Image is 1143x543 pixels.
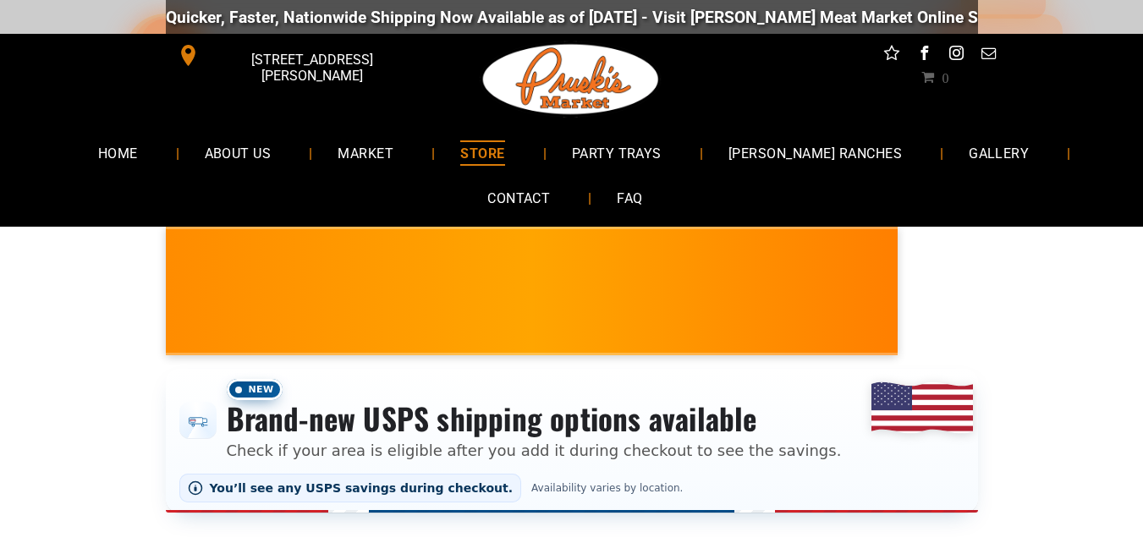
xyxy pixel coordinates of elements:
[435,130,530,175] a: STORE
[881,42,903,69] a: Social network
[528,482,686,494] span: Availability varies by location.
[547,130,687,175] a: PARTY TRAYS
[462,176,575,221] a: CONTACT
[202,43,420,92] span: [STREET_ADDRESS][PERSON_NAME]
[480,34,662,125] img: Pruski-s+Market+HQ+Logo2-1920w.png
[227,400,842,437] h3: Brand-new USPS shipping options available
[591,176,668,221] a: FAQ
[977,42,999,69] a: email
[210,481,514,495] span: You’ll see any USPS savings during checkout.
[703,130,927,175] a: [PERSON_NAME] RANCHES
[179,130,297,175] a: ABOUT US
[942,70,948,84] span: 0
[312,130,419,175] a: MARKET
[227,379,283,400] span: New
[227,439,842,462] p: Check if your area is eligible after you add it during checkout to see the savings.
[73,130,163,175] a: HOME
[166,369,978,513] div: Shipping options announcement
[943,130,1054,175] a: GALLERY
[945,42,967,69] a: instagram
[913,42,935,69] a: facebook
[166,42,425,69] a: [STREET_ADDRESS][PERSON_NAME]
